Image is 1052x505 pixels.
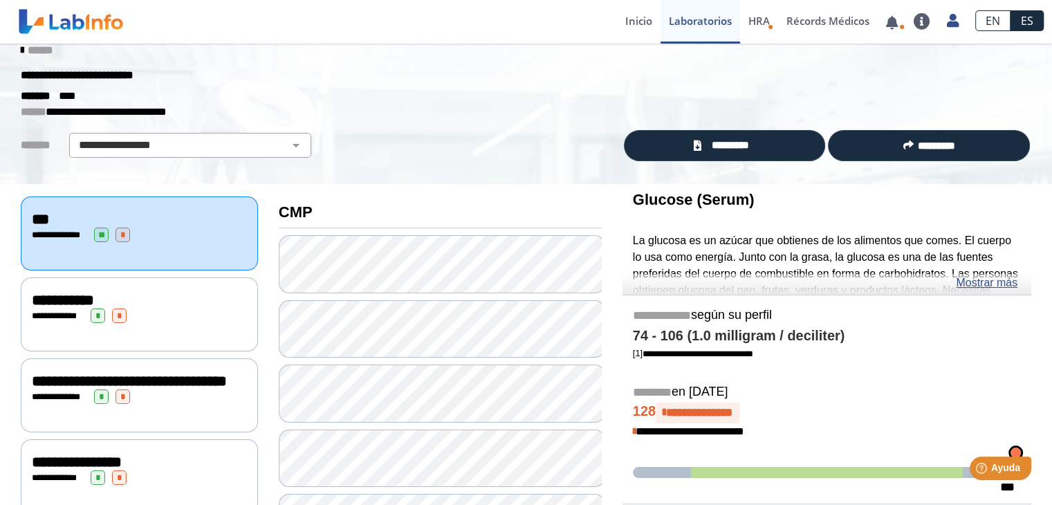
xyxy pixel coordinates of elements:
b: Glucose (Serum) [633,191,755,208]
a: EN [975,10,1011,31]
h5: según su perfil [633,308,1021,324]
a: ES [1011,10,1044,31]
b: CMP [279,203,313,221]
a: Mostrar más [956,275,1017,291]
iframe: Help widget launcher [929,451,1037,490]
h4: 74 - 106 (1.0 milligram / deciliter) [633,328,1021,345]
p: La glucosa es un azúcar que obtienes de los alimentos que comes. El cuerpo lo usa como energía. J... [633,232,1021,348]
a: [1] [633,348,753,358]
span: HRA [748,14,770,28]
h5: en [DATE] [633,385,1021,401]
h4: 128 [633,403,1021,423]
